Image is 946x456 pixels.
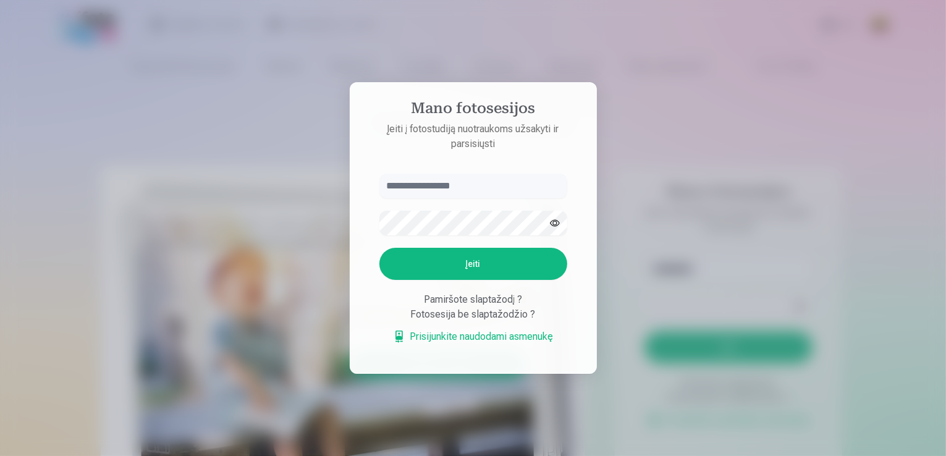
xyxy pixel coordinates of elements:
[367,122,580,151] p: Įeiti į fotostudiją nuotraukoms užsakyti ir parsisiųsti
[379,307,567,322] div: Fotosesija be slaptažodžio ?
[367,99,580,122] h4: Mano fotosesijos
[393,329,554,344] a: Prisijunkite naudodami asmenukę
[379,292,567,307] div: Pamiršote slaptažodį ?
[379,248,567,280] button: Įeiti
